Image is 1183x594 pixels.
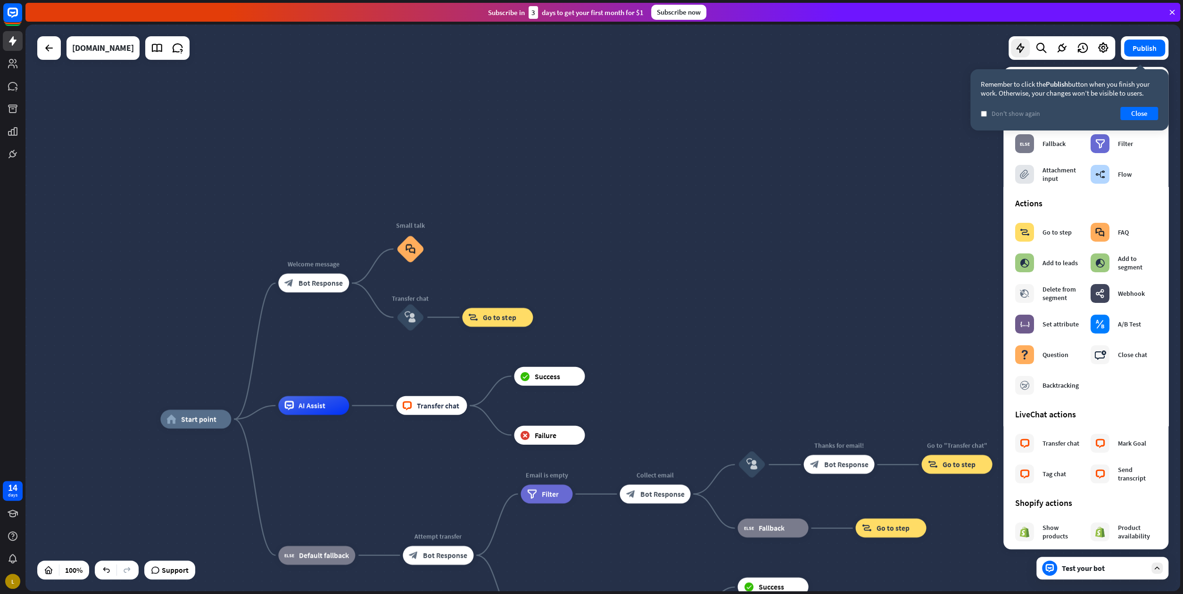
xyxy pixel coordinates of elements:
i: block_livechat [1095,469,1105,479]
i: block_attachment [1020,170,1029,179]
div: Add to leads [1042,259,1078,267]
i: block_fallback [1020,139,1030,148]
i: home_2 [166,415,176,424]
i: block_user_input [746,459,757,470]
i: webhooks [1095,289,1105,298]
div: Set attribute [1042,320,1079,328]
div: Remember to click the button when you finish your work. Otherwise, your changes won’t be visible ... [981,80,1158,98]
span: Success [758,582,784,592]
i: block_livechat [1020,439,1030,448]
span: Transfer chat [417,401,459,410]
div: Flow [1118,170,1132,179]
i: block_user_input [405,312,416,323]
i: block_set_attribute [1020,319,1030,329]
div: Attachment input [1042,166,1081,183]
div: Thanks for email! [796,441,881,450]
div: Attempt transfer [396,532,480,541]
div: 3 [529,6,538,19]
i: block_failure [520,431,530,440]
div: A/B Test [1118,320,1141,328]
a: 14 days [3,481,23,501]
div: Actions [1015,198,1157,209]
i: builder_tree [1095,170,1105,179]
div: Small talk [389,221,431,230]
span: Go to step [876,523,909,533]
span: Failure [535,431,556,440]
i: block_delete_from_segment [1020,289,1029,298]
button: Publish [1124,40,1165,57]
i: block_fallback [284,551,294,560]
div: Show products [1042,523,1081,540]
i: filter [527,489,537,499]
span: Support [162,562,189,578]
i: block_goto [861,523,871,533]
span: Start point [181,415,216,424]
div: Collect email [612,471,697,480]
div: Close chat [1118,350,1147,359]
div: Shopify actions [1015,497,1157,508]
span: Filter [541,489,558,499]
div: Add to segment [1118,254,1157,271]
div: Welcome message [271,260,356,269]
span: Bot Response [640,489,684,499]
i: block_livechat [402,401,412,410]
div: Fallback [1042,139,1066,148]
i: block_bot_response [409,551,418,560]
i: block_goto [468,313,478,322]
div: Test your bot [1062,563,1147,573]
span: Don't show again [992,109,1040,118]
div: FAQ [1118,228,1129,236]
div: Mark Goal [1118,439,1146,448]
i: block_success [520,372,530,381]
i: block_add_to_segment [1095,258,1105,268]
div: Product availability [1118,523,1157,540]
div: L [5,574,20,589]
div: Question [1042,350,1068,359]
div: Filter [1118,139,1133,148]
span: Go to step [483,313,516,322]
i: block_bot_response [284,278,294,288]
div: Email is empty [513,471,579,480]
div: Webhook [1118,289,1145,298]
i: block_faq [1095,228,1105,237]
div: solfiregardens.com [72,36,134,60]
i: block_success [744,582,753,592]
span: Default fallback [299,551,349,560]
div: 100% [62,562,85,578]
div: Delete from segment [1042,285,1081,302]
i: block_bot_response [810,460,819,469]
i: block_livechat [1095,439,1105,448]
div: days [8,492,17,498]
i: filter [1095,139,1105,148]
span: Publish [1046,80,1068,89]
button: Open LiveChat chat widget [8,4,36,32]
div: Transfer chat [382,294,438,303]
span: Bot Response [423,551,467,560]
div: Subscribe in days to get your first month for $1 [488,6,644,19]
div: Transfer chat [1042,439,1079,448]
span: Fallback [758,523,784,533]
i: block_goto [927,460,937,469]
span: Success [535,372,560,381]
i: block_question [1020,350,1029,359]
div: LiveChat actions [1015,409,1157,420]
i: block_ab_testing [1095,319,1105,329]
i: block_goto [1020,228,1030,237]
i: block_bot_response [626,489,635,499]
span: AI Assist [298,401,325,410]
i: block_livechat [1020,469,1030,479]
i: block_close_chat [1094,350,1106,359]
div: Subscribe now [651,5,706,20]
div: Send transcript [1118,465,1157,482]
i: block_fallback [744,523,753,533]
span: Bot Response [824,460,868,469]
div: 14 [8,483,17,492]
i: block_faq [405,244,415,254]
div: Backtracking [1042,381,1079,390]
div: Go to step [1042,228,1072,236]
span: Go to step [942,460,975,469]
i: block_add_to_segment [1020,258,1029,268]
span: Bot Response [298,278,343,288]
button: Close [1120,107,1158,120]
div: Tag chat [1042,470,1066,478]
